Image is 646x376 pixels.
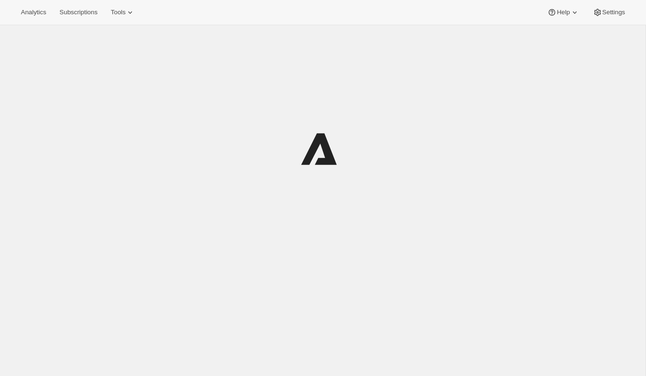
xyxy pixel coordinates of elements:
[54,6,103,19] button: Subscriptions
[111,9,125,16] span: Tools
[59,9,97,16] span: Subscriptions
[587,6,631,19] button: Settings
[602,9,625,16] span: Settings
[105,6,141,19] button: Tools
[557,9,570,16] span: Help
[541,6,585,19] button: Help
[21,9,46,16] span: Analytics
[15,6,52,19] button: Analytics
